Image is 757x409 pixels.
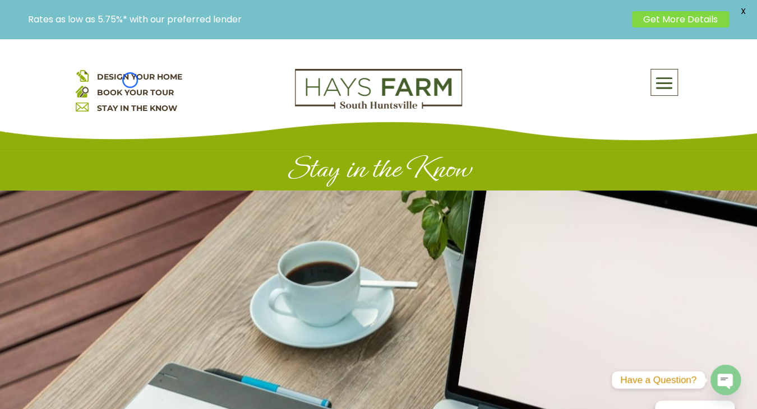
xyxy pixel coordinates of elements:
[632,11,729,27] a: Get More Details
[295,69,462,109] img: Logo
[97,72,182,82] a: DESIGN YOUR HOME
[295,101,462,111] a: hays farm homes huntsville development
[735,3,751,20] span: X
[76,85,89,97] img: book your home tour
[28,14,626,25] p: Rates as low as 5.75%* with our preferred lender
[97,103,177,113] a: STAY IN THE KNOW
[76,69,89,82] img: design your home
[97,87,174,97] a: BOOK YOUR TOUR
[76,152,681,190] h1: Stay in the Know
